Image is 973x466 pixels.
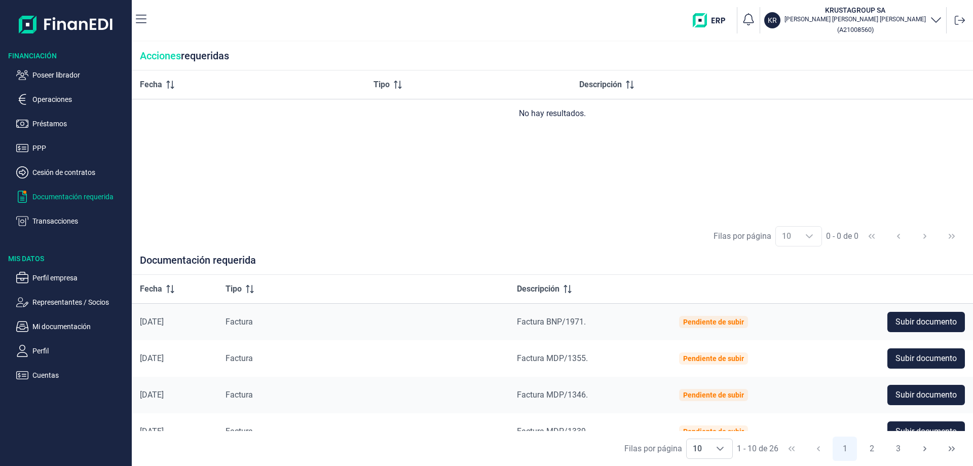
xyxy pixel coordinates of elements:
[16,272,128,284] button: Perfil empresa
[140,426,209,437] div: [DATE]
[32,191,128,203] p: Documentación requerida
[16,93,128,105] button: Operaciones
[887,312,965,332] button: Subir documento
[32,93,128,105] p: Operaciones
[887,421,965,442] button: Subir documento
[140,283,162,295] span: Fecha
[517,283,559,295] span: Descripción
[32,166,128,178] p: Cesión de contratos
[32,142,128,154] p: PPP
[779,437,804,461] button: First Page
[683,318,744,326] div: Pendiente de subir
[693,13,733,27] img: erp
[19,8,114,41] img: Logo de aplicación
[16,369,128,381] button: Cuentas
[373,79,390,91] span: Tipo
[32,272,128,284] p: Perfil empresa
[624,443,682,455] div: Filas por página
[579,79,622,91] span: Descripción
[517,390,588,400] span: Factura MDP/1346.
[16,118,128,130] button: Préstamos
[895,425,957,438] span: Subir documento
[687,439,708,458] span: 10
[940,437,964,461] button: Last Page
[16,320,128,333] button: Mi documentación
[16,166,128,178] button: Cesión de contratos
[16,142,128,154] button: PPP
[140,353,209,364] div: [DATE]
[140,390,209,400] div: [DATE]
[226,317,253,327] span: Factura
[140,79,162,91] span: Fecha
[913,224,937,248] button: Next Page
[708,439,732,458] div: Choose
[32,215,128,227] p: Transacciones
[226,426,253,436] span: Factura
[886,437,911,461] button: Page 3
[806,437,831,461] button: Previous Page
[32,69,128,81] p: Poseer librador
[32,296,128,308] p: Representantes / Socios
[16,215,128,227] button: Transacciones
[140,50,181,62] span: Acciones
[768,15,777,25] p: KR
[517,353,588,363] span: Factura MDP/1355.
[940,224,964,248] button: Last Page
[859,224,884,248] button: First Page
[226,283,242,295] span: Tipo
[683,354,744,363] div: Pendiente de subir
[32,369,128,381] p: Cuentas
[517,426,588,436] span: Factura MDP/1339.
[895,352,957,365] span: Subir documento
[784,15,926,23] p: [PERSON_NAME] [PERSON_NAME] [PERSON_NAME]
[32,320,128,333] p: Mi documentación
[16,345,128,357] button: Perfil
[887,348,965,369] button: Subir documento
[784,5,926,15] h3: KRUSTAGROUP SA
[517,317,586,327] span: Factura BNP/1971.
[140,107,965,120] div: No hay resultados.
[895,389,957,401] span: Subir documento
[16,191,128,203] button: Documentación requerida
[859,437,884,461] button: Page 2
[764,5,942,35] button: KRKRUSTAGROUP SA[PERSON_NAME] [PERSON_NAME] [PERSON_NAME](A21008560)
[737,445,778,453] span: 1 - 10 de 26
[16,296,128,308] button: Representantes / Socios
[683,391,744,399] div: Pendiente de subir
[132,42,973,70] div: requeridas
[226,353,253,363] span: Factura
[140,317,209,327] div: [DATE]
[886,224,911,248] button: Previous Page
[226,390,253,400] span: Factura
[32,345,128,357] p: Perfil
[32,118,128,130] p: Préstamos
[683,427,744,436] div: Pendiente de subir
[895,316,957,328] span: Subir documento
[16,69,128,81] button: Poseer librador
[913,437,937,461] button: Next Page
[797,227,821,246] div: Choose
[826,232,858,240] span: 0 - 0 de 0
[132,254,973,275] div: Documentación requerida
[887,385,965,405] button: Subir documento
[714,230,771,242] div: Filas por página
[837,26,874,33] small: Copiar cif
[833,437,857,461] button: Page 1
